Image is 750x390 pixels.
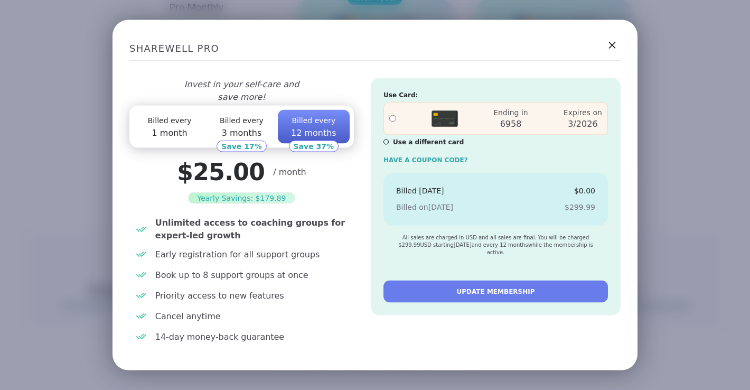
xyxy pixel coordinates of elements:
[396,185,444,196] div: Billed [DATE]
[220,116,264,125] span: Billed every
[396,202,453,213] div: Billed on [DATE]
[152,128,187,138] span: 1 month
[564,107,602,117] div: Expires on
[155,248,350,261] span: Early registration for all support groups
[177,156,265,188] h4: $ 25.00
[278,110,350,144] button: Billed every12 months
[159,78,324,104] p: Invest in your self-care and save more!
[289,141,339,152] div: Save 37 %
[188,192,295,204] div: Yearly Savings: $ 179.89
[493,107,528,117] div: Ending in
[393,137,464,146] span: Use a different card
[456,286,535,296] span: UPDATE MEMBERSHIP
[291,128,336,138] span: 12 months
[568,117,597,130] div: 3/2026
[292,116,335,125] span: Billed every
[500,117,522,130] div: 6958
[565,202,595,213] div: $ 299.99
[155,268,350,281] span: Book up to 8 support groups at once
[574,185,595,196] div: $0.00
[155,217,350,242] span: Unlimited access to coaching groups for expert-led growth
[432,105,458,132] img: Credit Card
[155,310,350,322] span: Cancel anytime
[148,116,192,125] span: Billed every
[383,91,608,100] div: Use Card:
[222,128,262,138] span: 3 months
[273,166,306,179] span: / month
[383,280,608,302] button: UPDATE MEMBERSHIP
[390,234,602,256] div: All sales are charged in USD and all sales are final. You will be charged $ 299.99 USD starting [...
[383,155,608,164] div: Have a Coupon code?
[155,289,350,302] span: Priority access to new features
[129,37,621,61] h2: SHAREWELL PRO
[155,330,350,343] span: 14-day money-back guarantee
[217,141,267,152] div: Save 17 %
[205,110,277,144] button: Billed every3 months
[134,110,205,144] button: Billed every1 month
